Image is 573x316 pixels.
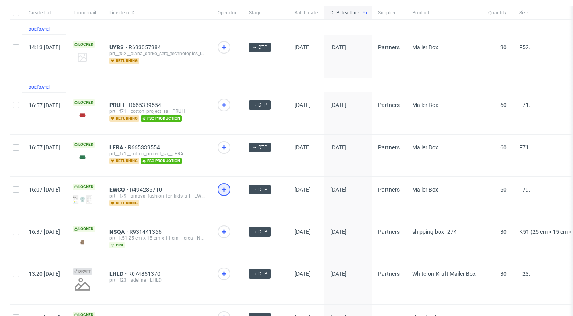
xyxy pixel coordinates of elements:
a: R693057984 [129,44,162,50]
span: Product [412,10,476,16]
span: 16:57 [DATE] [29,144,60,151]
span: → DTP [252,101,267,109]
a: LHLD [109,271,128,277]
span: Mailer Box [412,186,438,193]
span: Partners [378,229,400,235]
span: Partners [378,186,400,193]
a: R494285710 [130,186,164,193]
span: Locked [73,142,95,148]
a: PRUH [109,102,129,108]
span: 13:20 [DATE] [29,271,60,277]
span: F23. [519,271,530,277]
span: Partners [378,271,400,277]
span: [DATE] [294,186,311,193]
span: returning [109,158,139,164]
span: returning [109,200,139,206]
a: R665339554 [128,144,162,151]
span: [DATE] [294,44,311,50]
span: returning [109,115,139,122]
span: → DTP [252,186,267,193]
span: 16:57 [DATE] [29,102,60,109]
span: Quantity [488,10,507,16]
a: EWCQ [109,186,130,193]
span: Line item ID [109,10,205,16]
span: F52. [519,44,530,50]
div: prt__f79__amaya_fashion_for_kids_s_l__EWCQ [109,193,205,199]
span: Created at [29,10,60,16]
span: Mailer Box [412,144,438,151]
span: Mailer Box [412,44,438,50]
span: Supplier [378,10,400,16]
span: [DATE] [294,144,311,151]
span: DTP deadline [330,10,359,16]
div: prt__f23__adeline__LHLD [109,277,205,283]
a: LFRA [109,144,128,151]
a: R074851370 [128,271,162,277]
span: [DATE] [294,102,311,108]
span: [DATE] [330,44,347,50]
span: 16:37 [DATE] [29,229,60,235]
span: F71. [519,102,530,108]
span: [DATE] [294,229,311,235]
span: shipping-box--274 [412,229,457,235]
span: F71. [519,144,530,151]
div: Due [DATE] [29,84,50,91]
span: White-on-Kraft Mailer Box [412,271,476,277]
span: Mailer Box [412,102,438,108]
span: 60 [500,102,507,108]
span: fsc production [141,158,182,164]
span: 30 [500,44,507,50]
a: R931441366 [129,229,163,235]
span: Partners [378,144,400,151]
span: Partners [378,44,400,50]
span: → DTP [252,144,267,151]
span: F79. [519,186,530,193]
span: 30 [500,271,507,277]
span: [DATE] [330,229,347,235]
span: Locked [73,226,95,232]
div: prt__f71__cotton_project_sa__PRUH [109,108,205,114]
span: Draft [73,268,92,275]
span: Thumbnail [73,10,97,16]
span: 60 [500,144,507,151]
img: version_two_editor_design [73,152,92,163]
span: Batch date [294,10,318,16]
div: prt__k51-25-cm-x-15-cm-x-11-cm__lcrea__NSQA [109,235,205,241]
span: Locked [73,99,95,106]
span: Operator [218,10,236,16]
span: [DATE] [330,144,347,151]
span: [DATE] [294,271,311,277]
span: Locked [73,41,95,48]
span: Partners [378,102,400,108]
span: [DATE] [330,186,347,193]
a: R665339554 [129,102,163,108]
div: Due [DATE] [29,26,50,33]
span: fsc production [141,115,182,122]
span: [DATE] [330,102,347,108]
img: version_two_editor_design [73,237,92,247]
span: Locked [73,184,95,190]
span: → DTP [252,228,267,235]
span: → DTP [252,270,267,277]
span: UYBS [109,44,129,50]
img: version_two_editor_data [73,195,92,204]
span: 14:13 [DATE] [29,44,60,50]
span: 16:07 [DATE] [29,186,60,193]
a: NSQA [109,229,129,235]
div: prt__f52__diana_darko_serg_technologies_ltd__UYBS [109,50,205,57]
span: Stage [249,10,282,16]
div: prt__f71__cotton_project_sa__LFRA [109,151,205,157]
img: no_design.png [73,275,92,294]
span: pim [109,242,125,248]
